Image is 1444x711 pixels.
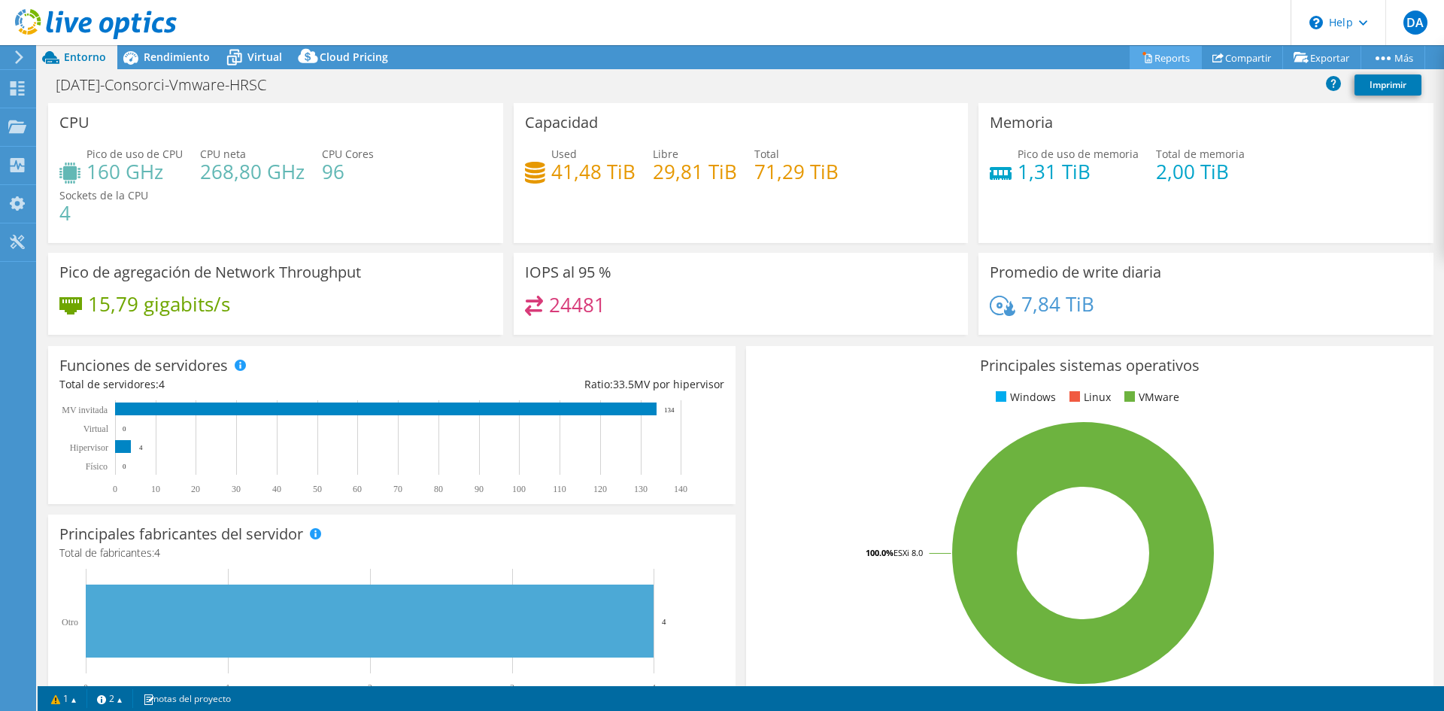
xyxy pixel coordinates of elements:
[512,484,526,494] text: 100
[653,147,678,161] span: Libre
[49,77,290,93] h1: [DATE]-Consorci-Vmware-HRSC
[322,147,374,161] span: CPU Cores
[139,444,143,451] text: 4
[83,424,109,434] text: Virtual
[86,689,133,708] a: 2
[159,377,165,391] span: 4
[59,526,303,542] h3: Principales fabricantes del servidor
[59,376,392,393] div: Total de servidores:
[62,617,78,627] text: Otro
[322,163,374,180] h4: 96
[866,547,893,558] tspan: 100.0%
[990,264,1161,281] h3: Promedio de write diaria
[551,163,636,180] h4: 41,48 TiB
[200,163,305,180] h4: 268,80 GHz
[553,484,566,494] text: 110
[990,114,1053,131] h3: Memoria
[1361,46,1425,69] a: Más
[475,484,484,494] text: 90
[549,296,605,313] h4: 24481
[1121,389,1179,406] li: VMware
[247,50,282,64] span: Virtual
[59,264,361,281] h3: Pico de agregación de Network Throughput
[191,484,200,494] text: 20
[757,357,1422,374] h3: Principales sistemas operativos
[62,405,108,415] text: MV invitada
[893,547,923,558] tspan: ESXi 8.0
[593,484,607,494] text: 120
[1156,163,1245,180] h4: 2,00 TiB
[368,682,372,693] text: 2
[59,114,89,131] h3: CPU
[226,682,230,693] text: 1
[113,484,117,494] text: 0
[70,442,108,453] text: Hipervisor
[313,484,322,494] text: 50
[59,205,148,221] h4: 4
[132,689,241,708] a: notas del proyecto
[1156,147,1245,161] span: Total de memoria
[651,682,656,693] text: 4
[1403,11,1427,35] span: DA
[510,682,514,693] text: 3
[272,484,281,494] text: 40
[393,484,402,494] text: 70
[434,484,443,494] text: 80
[86,163,183,180] h4: 160 GHz
[320,50,388,64] span: Cloud Pricing
[88,296,230,312] h4: 15,79 gigabits/s
[1355,74,1421,96] a: Imprimir
[1018,163,1139,180] h4: 1,31 TiB
[525,114,598,131] h3: Capacidad
[151,484,160,494] text: 10
[123,463,126,470] text: 0
[1309,16,1323,29] svg: \n
[664,406,675,414] text: 134
[1018,147,1139,161] span: Pico de uso de memoria
[1021,296,1094,312] h4: 7,84 TiB
[992,389,1056,406] li: Windows
[353,484,362,494] text: 60
[1066,389,1111,406] li: Linux
[634,484,648,494] text: 130
[41,689,87,708] a: 1
[123,425,126,433] text: 0
[83,682,88,693] text: 0
[1201,46,1283,69] a: Compartir
[1130,46,1202,69] a: Reports
[551,147,577,161] span: Used
[59,545,724,561] h4: Total de fabricantes:
[613,377,634,391] span: 33.5
[64,50,106,64] span: Entorno
[232,484,241,494] text: 30
[653,163,737,180] h4: 29,81 TiB
[754,163,839,180] h4: 71,29 TiB
[59,188,148,202] span: Sockets de la CPU
[525,264,611,281] h3: IOPS al 95 %
[200,147,246,161] span: CPU neta
[674,484,687,494] text: 140
[59,357,228,374] h3: Funciones de servidores
[1282,46,1361,69] a: Exportar
[754,147,779,161] span: Total
[662,617,666,626] text: 4
[86,461,108,472] tspan: Físico
[86,147,183,161] span: Pico de uso de CPU
[154,545,160,560] span: 4
[392,376,724,393] div: Ratio: MV por hipervisor
[144,50,210,64] span: Rendimiento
